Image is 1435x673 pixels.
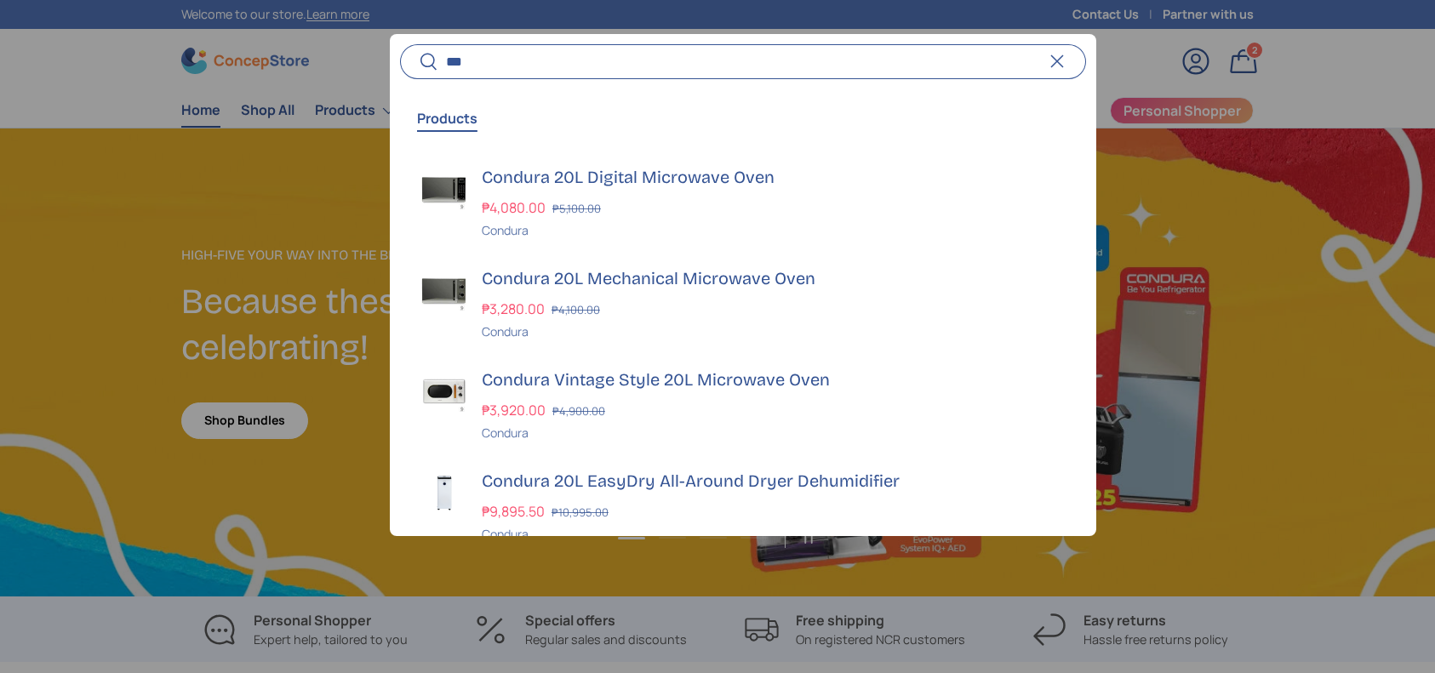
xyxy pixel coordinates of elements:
[390,455,1096,556] a: condura-easy-dry-dehumidifier-full-view-concepstore.ph Condura 20L EasyDry All-Around Dryer Dehum...
[390,151,1096,253] a: Condura 20L Digital Microwave Oven ₱4,080.00 ₱5,100.00 Condura
[390,253,1096,354] a: Condura 20L Mechanical Microwave Oven ₱3,280.00 ₱4,100.00 Condura
[420,469,468,516] img: condura-easy-dry-dehumidifier-full-view-concepstore.ph
[482,165,1066,189] h3: Condura 20L Digital Microwave Oven
[482,368,1066,391] h3: Condura Vintage Style 20L Microwave Oven
[552,505,609,520] s: ₱10,995.00
[482,198,550,217] strong: ₱4,080.00
[552,403,605,419] s: ₱4,900.00
[552,302,600,317] s: ₱4,100.00
[482,401,550,419] strong: ₱3,920.00
[417,99,477,138] button: Products
[390,354,1096,455] a: Condura Vintage Style 20L Microwave Oven ₱3,920.00 ₱4,900.00 Condura
[482,322,1066,340] div: Condura
[482,221,1066,239] div: Condura
[482,266,1066,290] h3: Condura 20L Mechanical Microwave Oven
[482,424,1066,442] div: Condura
[482,299,549,318] strong: ₱3,280.00
[482,469,1066,493] h3: Condura 20L EasyDry All-Around Dryer Dehumidifier
[552,201,601,216] s: ₱5,100.00
[482,525,1066,543] div: Condura
[482,502,549,521] strong: ₱9,895.50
